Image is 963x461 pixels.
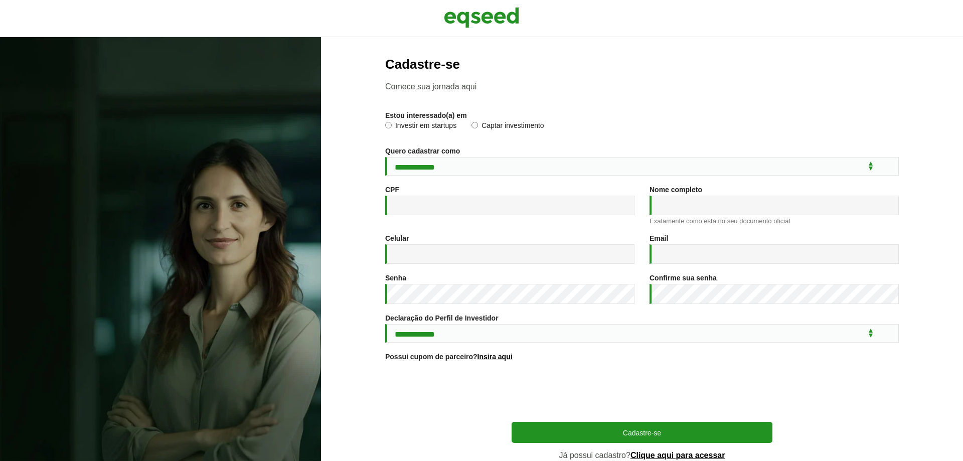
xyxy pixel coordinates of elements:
label: Quero cadastrar como [385,147,460,155]
label: Confirme sua senha [650,274,717,281]
p: Comece sua jornada aqui [385,82,899,91]
label: Celular [385,235,409,242]
label: Declaração do Perfil de Investidor [385,315,499,322]
label: Email [650,235,668,242]
iframe: reCAPTCHA [566,373,718,412]
input: Investir em startups [385,122,392,128]
a: Insira aqui [477,353,513,360]
h2: Cadastre-se [385,57,899,72]
div: Exatamente como está no seu documento oficial [650,218,899,224]
label: Nome completo [650,186,702,193]
label: Estou interessado(a) em [385,112,467,119]
label: Possui cupom de parceiro? [385,353,513,360]
p: Já possui cadastro? [512,450,772,460]
label: Senha [385,274,406,281]
img: EqSeed Logo [444,5,519,30]
a: Clique aqui para acessar [630,451,725,459]
button: Cadastre-se [512,422,772,443]
label: Captar investimento [471,122,544,132]
label: CPF [385,186,399,193]
label: Investir em startups [385,122,456,132]
input: Captar investimento [471,122,478,128]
